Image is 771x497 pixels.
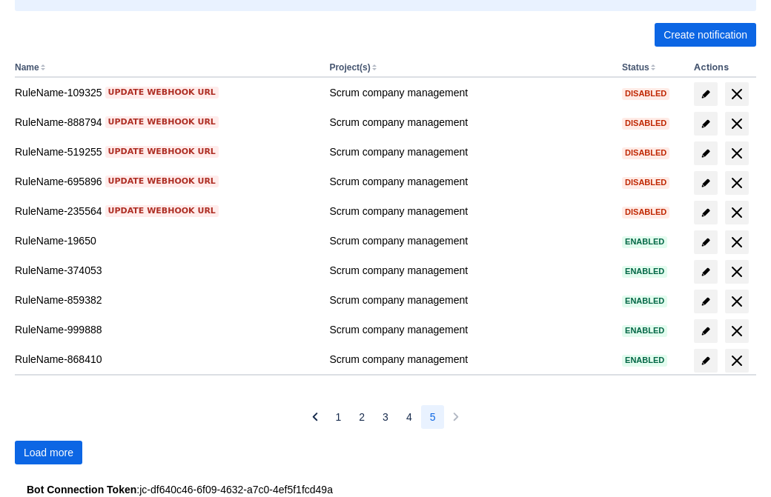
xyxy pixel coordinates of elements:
[15,233,317,248] div: RuleName-19650
[15,352,317,367] div: RuleName-868410
[24,441,73,464] span: Load more
[700,207,712,219] span: edit
[728,352,746,370] span: delete
[622,179,669,187] span: Disabled
[700,236,712,248] span: edit
[728,204,746,221] span: delete
[327,405,351,429] button: Page 1
[622,62,649,73] button: Status
[374,405,397,429] button: Page 3
[728,322,746,340] span: delete
[329,293,610,307] div: Scrum company management
[700,118,712,130] span: edit
[350,405,374,429] button: Page 2
[329,62,370,73] button: Project(s)
[15,441,82,464] button: Load more
[655,23,756,47] button: Create notification
[622,149,669,157] span: Disabled
[303,405,327,429] button: Previous
[421,405,445,429] button: Page 5
[329,352,610,367] div: Scrum company management
[108,146,216,158] span: Update webhook URL
[15,144,317,159] div: RuleName-519255
[329,115,610,130] div: Scrum company management
[15,85,317,100] div: RuleName-109325
[622,297,667,305] span: Enabled
[700,355,712,367] span: edit
[728,85,746,103] span: delete
[329,233,610,248] div: Scrum company management
[444,405,468,429] button: Next
[728,233,746,251] span: delete
[700,296,712,307] span: edit
[329,144,610,159] div: Scrum company management
[15,115,317,130] div: RuleName-888794
[108,176,216,187] span: Update webhook URL
[329,322,610,337] div: Scrum company management
[15,293,317,307] div: RuleName-859382
[728,115,746,133] span: delete
[700,147,712,159] span: edit
[728,174,746,192] span: delete
[622,208,669,216] span: Disabled
[15,322,317,337] div: RuleName-999888
[108,87,216,99] span: Update webhook URL
[406,405,412,429] span: 4
[728,144,746,162] span: delete
[15,174,317,189] div: RuleName-695896
[622,267,667,276] span: Enabled
[336,405,342,429] span: 1
[700,266,712,278] span: edit
[622,119,669,127] span: Disabled
[688,59,756,78] th: Actions
[15,62,39,73] button: Name
[700,88,712,100] span: edit
[329,85,610,100] div: Scrum company management
[27,484,136,496] strong: Bot Connection Token
[430,405,436,429] span: 5
[397,405,421,429] button: Page 4
[15,263,317,278] div: RuleName-374053
[108,205,216,217] span: Update webhook URL
[329,204,610,219] div: Scrum company management
[622,90,669,98] span: Disabled
[622,238,667,246] span: Enabled
[700,325,712,337] span: edit
[329,174,610,189] div: Scrum company management
[728,293,746,310] span: delete
[303,405,469,429] nav: Pagination
[329,263,610,278] div: Scrum company management
[27,482,744,497] div: : jc-df640c46-6f09-4632-a7c0-4ef5f1fcd49a
[359,405,365,429] span: 2
[700,177,712,189] span: edit
[728,263,746,281] span: delete
[622,356,667,364] span: Enabled
[664,23,747,47] span: Create notification
[622,327,667,335] span: Enabled
[383,405,388,429] span: 3
[15,204,317,219] div: RuleName-235564
[108,116,216,128] span: Update webhook URL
